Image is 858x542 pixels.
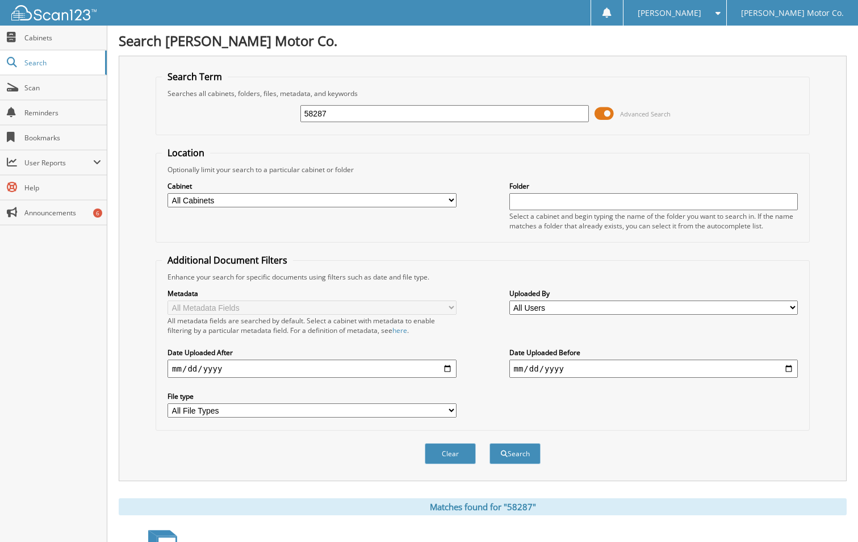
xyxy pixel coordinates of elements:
[509,181,798,191] label: Folder
[168,348,456,357] label: Date Uploaded After
[24,58,99,68] span: Search
[168,181,456,191] label: Cabinet
[638,10,701,16] span: [PERSON_NAME]
[93,209,102,218] div: 6
[489,443,541,464] button: Search
[392,326,407,335] a: here
[162,70,228,83] legend: Search Term
[24,158,93,168] span: User Reports
[509,289,798,298] label: Uploaded By
[425,443,476,464] button: Clear
[11,5,97,20] img: scan123-logo-white.svg
[24,108,101,118] span: Reminders
[162,147,210,159] legend: Location
[168,316,456,335] div: All metadata fields are searched by default. Select a cabinet with metadata to enable filtering b...
[509,360,798,378] input: end
[620,110,671,118] span: Advanced Search
[119,498,847,515] div: Matches found for "58287"
[24,83,101,93] span: Scan
[162,165,803,174] div: Optionally limit your search to a particular cabinet or folder
[162,89,803,98] div: Searches all cabinets, folders, files, metadata, and keywords
[119,31,847,50] h1: Search [PERSON_NAME] Motor Co.
[168,360,456,378] input: start
[168,289,456,298] label: Metadata
[509,211,798,231] div: Select a cabinet and begin typing the name of the folder you want to search in. If the name match...
[24,183,101,193] span: Help
[168,391,456,401] label: File type
[24,133,101,143] span: Bookmarks
[24,208,101,218] span: Announcements
[509,348,798,357] label: Date Uploaded Before
[741,10,844,16] span: [PERSON_NAME] Motor Co.
[162,254,293,266] legend: Additional Document Filters
[24,33,101,43] span: Cabinets
[162,272,803,282] div: Enhance your search for specific documents using filters such as date and file type.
